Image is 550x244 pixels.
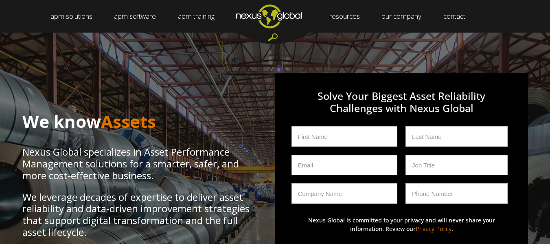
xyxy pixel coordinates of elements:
[291,183,398,204] input: Company Name
[405,126,508,147] input: Last Name
[22,113,251,130] h1: We know
[405,155,508,175] input: Job Title
[101,110,156,133] span: Assets
[300,90,503,126] h3: Solve Your Biggest Asset Reliability Challenges with Nexus Global
[291,126,398,147] input: First Name
[308,216,495,233] p: Nexus Global is committed to your privacy and will never share your information. Review our .
[405,183,508,204] input: Phone Number
[291,155,398,175] input: Email
[22,191,251,238] p: We leverage decades of expertise to deliver asset reliability and data-driven improvement strateg...
[416,225,451,233] a: Privacy Policy
[22,146,251,181] p: Nexus Global specializes in Asset Performance Management solutions for a smarter, safer, and more...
